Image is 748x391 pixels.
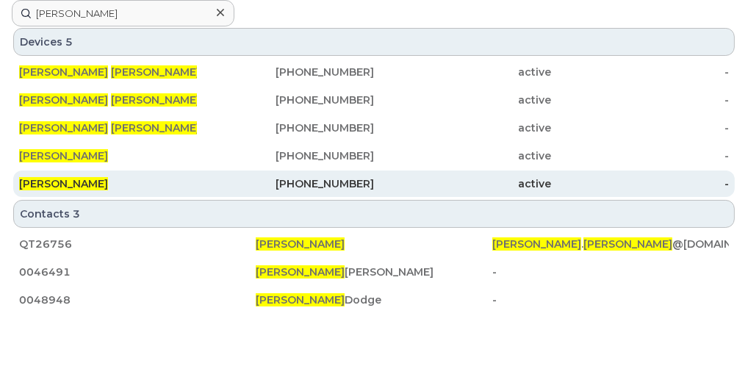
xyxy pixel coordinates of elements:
span: [PERSON_NAME] [256,237,345,251]
a: [PERSON_NAME][PHONE_NUMBER]active- [13,171,735,197]
span: [PERSON_NAME] [19,93,108,107]
div: active [374,93,552,107]
div: [PHONE_NUMBER] [197,148,375,163]
span: [PERSON_NAME] [19,149,108,162]
a: [PERSON_NAME] [PERSON_NAME][PHONE_NUMBER]active- [13,87,735,113]
div: active [374,121,552,135]
span: [PERSON_NAME] [256,265,345,279]
div: Contacts [13,200,735,228]
span: [PERSON_NAME] [111,93,200,107]
iframe: Messenger Launcher [684,327,737,380]
div: active [374,65,552,79]
div: [PHONE_NUMBER] [197,65,375,79]
div: . @[DOMAIN_NAME] [492,237,729,251]
a: [PERSON_NAME] [PERSON_NAME][PHONE_NUMBER]active- [13,115,735,141]
div: [PHONE_NUMBER] [197,93,375,107]
div: Dodge [256,293,492,307]
div: - [492,265,729,279]
span: [PERSON_NAME] [111,121,200,134]
span: [PERSON_NAME] [19,65,108,79]
div: active [374,148,552,163]
a: [PERSON_NAME][PHONE_NUMBER]active- [13,143,735,169]
div: QT26756 [19,237,256,251]
a: [PERSON_NAME] [PERSON_NAME][PHONE_NUMBER]active- [13,59,735,85]
div: - [552,121,730,135]
div: - [552,93,730,107]
span: [PERSON_NAME] [19,177,108,190]
div: - [552,65,730,79]
a: 0048948[PERSON_NAME]Dodge- [13,287,735,313]
div: [PHONE_NUMBER] [197,121,375,135]
div: 0046491 [19,265,256,279]
span: [PERSON_NAME] [19,121,108,134]
div: - [552,176,730,191]
span: [PERSON_NAME] [111,65,200,79]
span: [PERSON_NAME] [583,237,672,251]
div: [PERSON_NAME] [256,265,492,279]
div: - [552,148,730,163]
span: [PERSON_NAME] [492,237,581,251]
span: [PERSON_NAME] [256,293,345,306]
div: [PHONE_NUMBER] [197,176,375,191]
a: QT26756[PERSON_NAME][PERSON_NAME].[PERSON_NAME]@[DOMAIN_NAME] [13,231,735,257]
span: 3 [73,207,80,221]
div: - [492,293,729,307]
div: active [374,176,552,191]
div: 0048948 [19,293,256,307]
a: 0046491[PERSON_NAME][PERSON_NAME]- [13,259,735,285]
